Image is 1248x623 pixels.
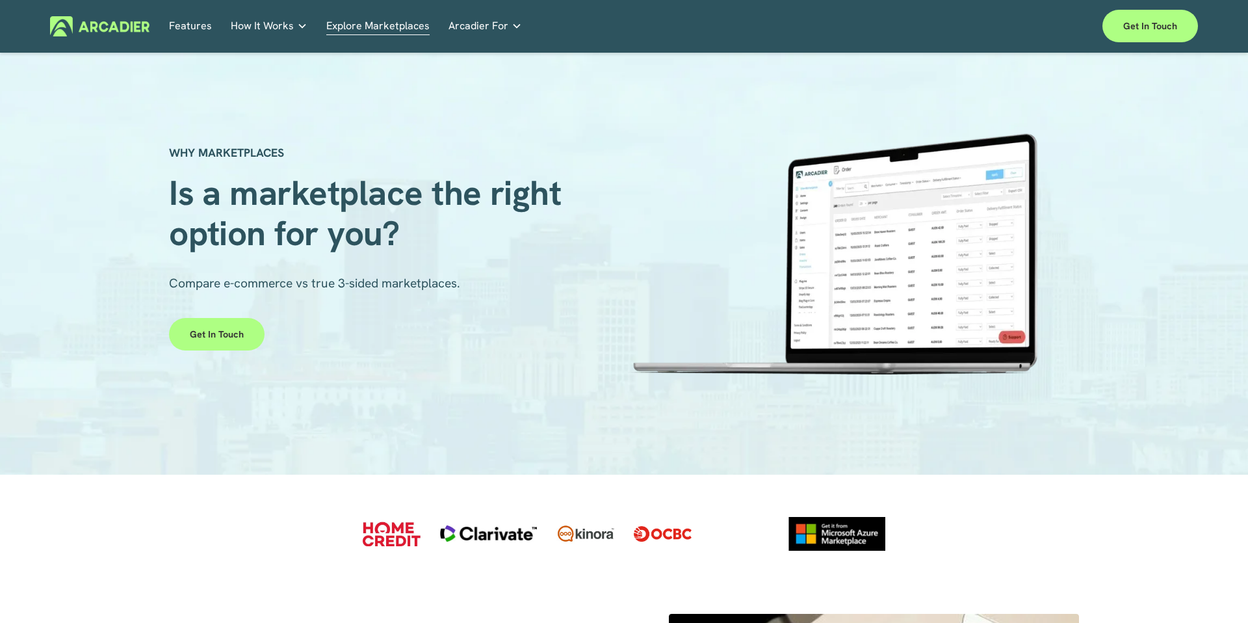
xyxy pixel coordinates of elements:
[448,16,522,36] a: folder dropdown
[326,16,430,36] a: Explore Marketplaces
[231,17,294,35] span: How It Works
[50,16,149,36] img: Arcadier
[169,318,265,351] a: Get in touch
[169,275,460,291] span: Compare e-commerce vs true 3-sided marketplaces.
[169,145,284,160] strong: WHY MARKETPLACES
[231,16,307,36] a: folder dropdown
[1102,10,1198,42] a: Get in touch
[448,17,508,35] span: Arcadier For
[169,16,212,36] a: Features
[169,170,570,256] span: Is a marketplace the right option for you?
